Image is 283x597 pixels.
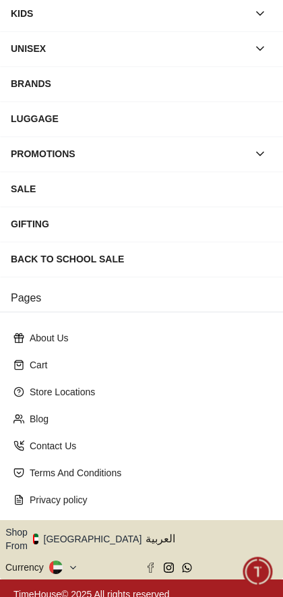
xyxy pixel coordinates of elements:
[182,563,192,573] a: Whatsapp
[146,563,156,573] a: Facebook
[11,1,248,26] div: KIDS
[30,358,264,372] p: Cart
[11,212,272,236] div: GIFTING
[243,557,273,587] div: Chat Widget
[11,36,248,61] div: UNISEX
[11,107,272,131] div: LUGGAGE
[30,331,264,345] p: About Us
[164,563,174,573] a: Instagram
[11,177,272,201] div: SALE
[30,466,264,480] p: Terms And Conditions
[11,72,272,96] div: BRANDS
[146,531,278,547] span: العربية
[11,142,248,166] div: PROMOTIONS
[146,525,278,552] button: العربية
[5,525,152,552] button: Shop From[GEOGRAPHIC_DATA]
[33,534,38,544] img: United Arab Emirates
[30,385,264,399] p: Store Locations
[30,439,264,453] p: Contact Us
[5,561,49,574] div: Currency
[30,493,264,507] p: Privacy policy
[30,412,264,426] p: Blog
[11,247,272,271] div: Back To School Sale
